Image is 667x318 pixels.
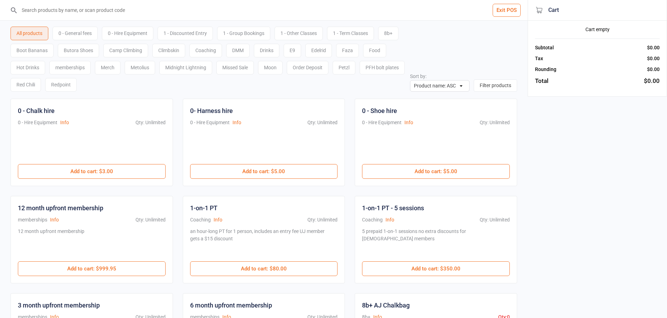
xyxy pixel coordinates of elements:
[232,119,241,126] button: Info
[287,61,328,75] div: Order Deposit
[644,77,660,86] div: $0.00
[362,119,402,126] div: 0 - Hire Equipment
[18,106,55,115] div: 0 - Chalk hire
[378,27,398,40] div: 8b+
[535,55,543,62] div: Tax
[18,216,47,224] div: memberships
[480,216,510,224] div: Qty: Unlimited
[336,44,359,57] div: Faza
[333,61,355,75] div: Petzl
[385,216,394,224] button: Info
[474,79,517,92] button: Filter products
[18,228,84,254] div: 12 month upfront membership
[11,44,54,57] div: Boot Bananas
[254,44,279,57] div: Drinks
[11,78,41,92] div: Red Chili
[152,44,185,57] div: Climbskin
[362,228,507,254] div: 5 prepaid 1-on-1 sessions no extra discounts for [DEMOGRAPHIC_DATA] members
[216,61,254,75] div: Missed Sale
[189,44,222,57] div: Coaching
[11,61,45,75] div: Hot Drinks
[362,301,410,310] div: 8b+ AJ Chalkbag
[18,203,103,213] div: 12 month upfront membership
[362,106,397,115] div: 0 - Shoe hire
[647,44,660,51] div: $0.00
[305,44,332,57] div: Edelrid
[284,44,301,57] div: E9
[45,78,77,92] div: Redpoint
[217,27,270,40] div: 1 - Group Bookings
[103,44,148,57] div: Camp Climbing
[11,27,48,40] div: All products
[535,66,556,73] div: Rounding
[327,27,374,40] div: 1 - Term Classes
[190,106,233,115] div: 0- Harness hire
[136,119,166,126] div: Qty: Unlimited
[258,61,283,75] div: Moon
[535,77,548,86] div: Total
[158,27,213,40] div: 1 - Discounted Entry
[226,44,250,57] div: DMM
[58,44,99,57] div: Butora Shoes
[410,73,426,79] label: Sort by:
[493,4,521,17] button: Exit POS
[190,228,335,254] div: an hour-long PT for 1 person, includes an entry fee UJ member gets a $15 discount
[190,203,217,213] div: 1-on-1 PT
[50,216,59,224] button: Info
[190,164,338,179] button: Add to cart: $5.00
[190,119,230,126] div: 0 - Hire Equipment
[307,119,338,126] div: Qty: Unlimited
[404,119,413,126] button: Info
[102,27,153,40] div: 0 - Hire Equipment
[159,61,212,75] div: Midnight Lightning
[535,44,554,51] div: Subtotal
[214,216,222,224] button: Info
[647,55,660,62] div: $0.00
[60,119,69,126] button: Info
[18,164,166,179] button: Add to cart: $3.00
[535,26,660,33] div: Cart empty
[95,61,120,75] div: Merch
[190,216,211,224] div: Coaching
[647,66,660,73] div: $0.00
[307,216,338,224] div: Qty: Unlimited
[190,301,272,310] div: 6 month upfront membership
[49,61,91,75] div: memberships
[18,119,57,126] div: 0 - Hire Equipment
[275,27,323,40] div: 1 - Other Classes
[360,61,405,75] div: PFH bolt plates
[363,44,386,57] div: Food
[136,216,166,224] div: Qty: Unlimited
[190,261,338,276] button: Add to cart: $80.00
[362,261,510,276] button: Add to cart: $350.00
[362,164,510,179] button: Add to cart: $5.00
[125,61,155,75] div: Metolius
[362,216,383,224] div: Coaching
[480,119,510,126] div: Qty: Unlimited
[53,27,98,40] div: 0 - General fees
[362,203,424,213] div: 1-on-1 PT - 5 sessions
[18,301,100,310] div: 3 month upfront membership
[18,261,166,276] button: Add to cart: $999.95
